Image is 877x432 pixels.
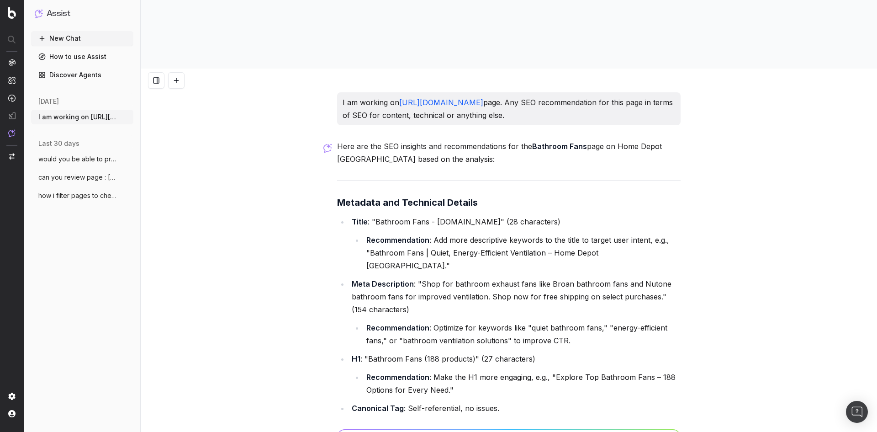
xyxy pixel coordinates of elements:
a: How to use Assist [31,49,133,64]
img: Studio [8,112,16,119]
strong: Recommendation [366,373,429,382]
li: : Optimize for keywords like "quiet bathroom fans," "energy-efficient fans," or "bathroom ventila... [364,321,681,347]
strong: Bathroom Fans [532,142,587,151]
button: would you be able to provide some insigh [31,152,133,166]
strong: Metadata and Technical Details [337,197,478,208]
strong: Recommendation [366,235,429,245]
span: last 30 days [38,139,79,148]
span: I am working on [URL][DOMAIN_NAME] [38,112,119,122]
img: My account [8,410,16,417]
strong: Recommendation [366,323,429,332]
button: Assist [35,7,130,20]
p: I am working on page. Any SEO recommendation for this page in terms of SEO for content, technical... [343,96,675,122]
span: would you be able to provide some insigh [38,155,119,164]
li: : Add more descriptive keywords to the title to target user intent, e.g., "Bathroom Fans | Quiet,... [364,234,681,272]
span: can you review page : [URL] [38,173,119,182]
img: Analytics [8,59,16,66]
img: Intelligence [8,76,16,84]
img: Switch project [9,153,15,160]
div: Open Intercom Messenger [846,401,868,423]
strong: Title [352,217,368,226]
li: : "Shop for bathroom exhaust fans like Broan bathroom fans and Nutone bathroom fans for improved ... [349,277,681,347]
img: Activation [8,94,16,102]
img: Assist [8,129,16,137]
strong: Meta Description [352,279,414,288]
button: I am working on [URL][DOMAIN_NAME] [31,110,133,124]
a: Discover Agents [31,68,133,82]
a: [URL][DOMAIN_NAME] [399,98,483,107]
img: Botify assist logo [323,144,332,153]
p: Here are the SEO insights and recommendations for the page on Home Depot [GEOGRAPHIC_DATA] based ... [337,140,681,165]
button: can you review page : [URL] [31,170,133,185]
li: : Self-referential, no issues. [349,402,681,415]
li: : Make the H1 more engaging, e.g., "Explore Top Bathroom Fans – 188 Options for Every Need." [364,371,681,396]
li: : "Bathroom Fans - [DOMAIN_NAME]" (28 characters) [349,215,681,272]
li: : "Bathroom Fans (188 products)" (27 characters) [349,352,681,396]
span: how i filter pages to check their techni [38,191,119,200]
img: Assist [35,9,43,18]
h1: Assist [47,7,70,20]
button: New Chat [31,31,133,46]
strong: H1 [352,354,360,363]
img: Setting [8,393,16,400]
span: [DATE] [38,97,59,106]
strong: Canonical Tag [352,404,404,413]
img: Botify logo [8,7,16,19]
button: how i filter pages to check their techni [31,188,133,203]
